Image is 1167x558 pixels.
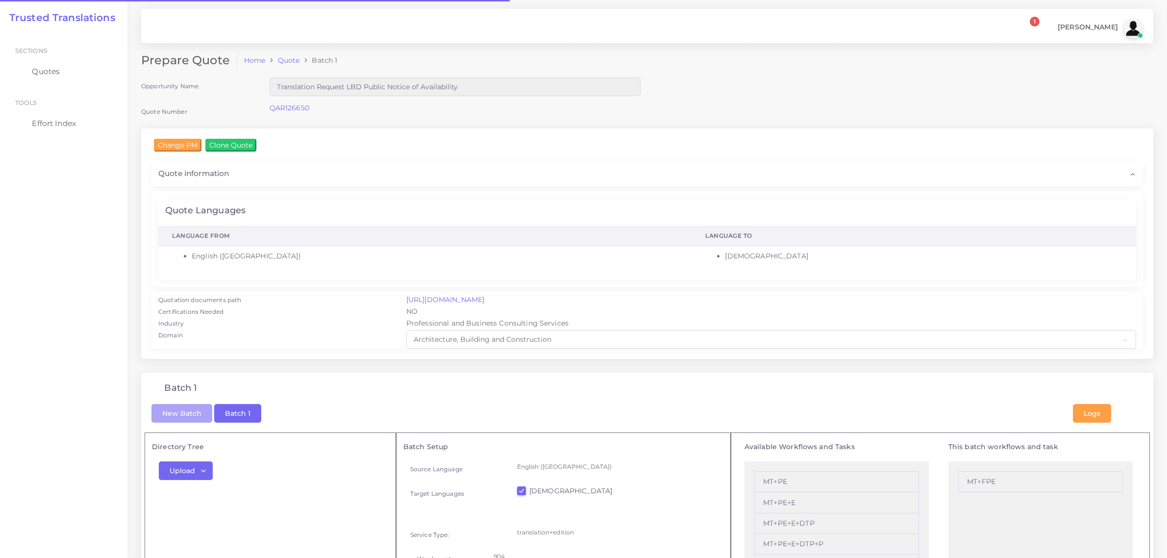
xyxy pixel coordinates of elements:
[1053,19,1146,38] a: [PERSON_NAME]avatar
[1030,17,1040,26] span: 1
[399,306,1143,318] div: NO
[159,461,213,480] button: Upload
[410,531,449,539] label: Service Type:
[958,471,1123,492] li: MT+FPE
[151,161,1143,186] div: Quote information
[410,465,463,473] label: Source Language
[205,139,256,152] input: Clone Quote
[15,99,37,106] span: Tools
[32,118,76,129] span: Effort Index
[1084,409,1100,418] span: Logs
[158,307,223,316] label: Certifications Needed
[403,443,724,451] h5: Batch Setup
[692,226,1136,246] th: Language To
[151,408,212,417] a: New Batch
[158,319,184,328] label: Industry
[7,113,120,134] a: Effort Index
[2,12,115,24] a: Trusted Translations
[164,383,197,394] h4: Batch 1
[270,103,309,112] a: QAR126650
[278,55,300,65] a: Quote
[151,404,212,423] button: New Batch
[158,331,183,340] label: Domain
[141,107,187,116] label: Quote Number
[517,461,717,472] p: English ([GEOGRAPHIC_DATA])
[244,55,266,65] a: Home
[754,513,919,534] li: MT+PE+E+DTP
[165,205,246,216] h4: Quote Languages
[158,168,229,179] span: Quote information
[410,489,464,498] label: Target Languages
[725,251,1122,261] li: [DEMOGRAPHIC_DATA]
[15,47,48,54] span: Sections
[399,318,1143,330] div: Professional and Business Consulting Services
[1123,19,1143,38] img: avatar
[529,486,613,496] label: [DEMOGRAPHIC_DATA]
[158,296,241,304] label: Quotation documents path
[141,82,199,90] label: Opportunity Name
[1021,22,1038,35] a: 1
[948,443,1133,451] h5: This batch workflows and task
[754,534,919,555] li: MT+PE+E+DTP+P
[7,61,120,82] a: Quotes
[517,527,717,537] p: translation+edition
[1058,24,1118,30] span: [PERSON_NAME]
[141,53,237,68] h2: Prepare Quote
[192,251,678,261] li: English ([GEOGRAPHIC_DATA])
[1073,404,1111,423] button: Logs
[158,226,692,246] th: Language From
[406,295,485,304] a: [URL][DOMAIN_NAME]
[299,55,337,65] li: Batch 1
[152,443,389,451] h5: Directory Tree
[754,471,919,492] li: MT+PE
[154,139,201,152] input: Change PM
[754,492,919,513] li: MT+PE+E
[32,66,60,77] span: Quotes
[214,404,261,423] button: Batch 1
[214,408,261,417] a: Batch 1
[745,443,929,451] h5: Available Workflows and Tasks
